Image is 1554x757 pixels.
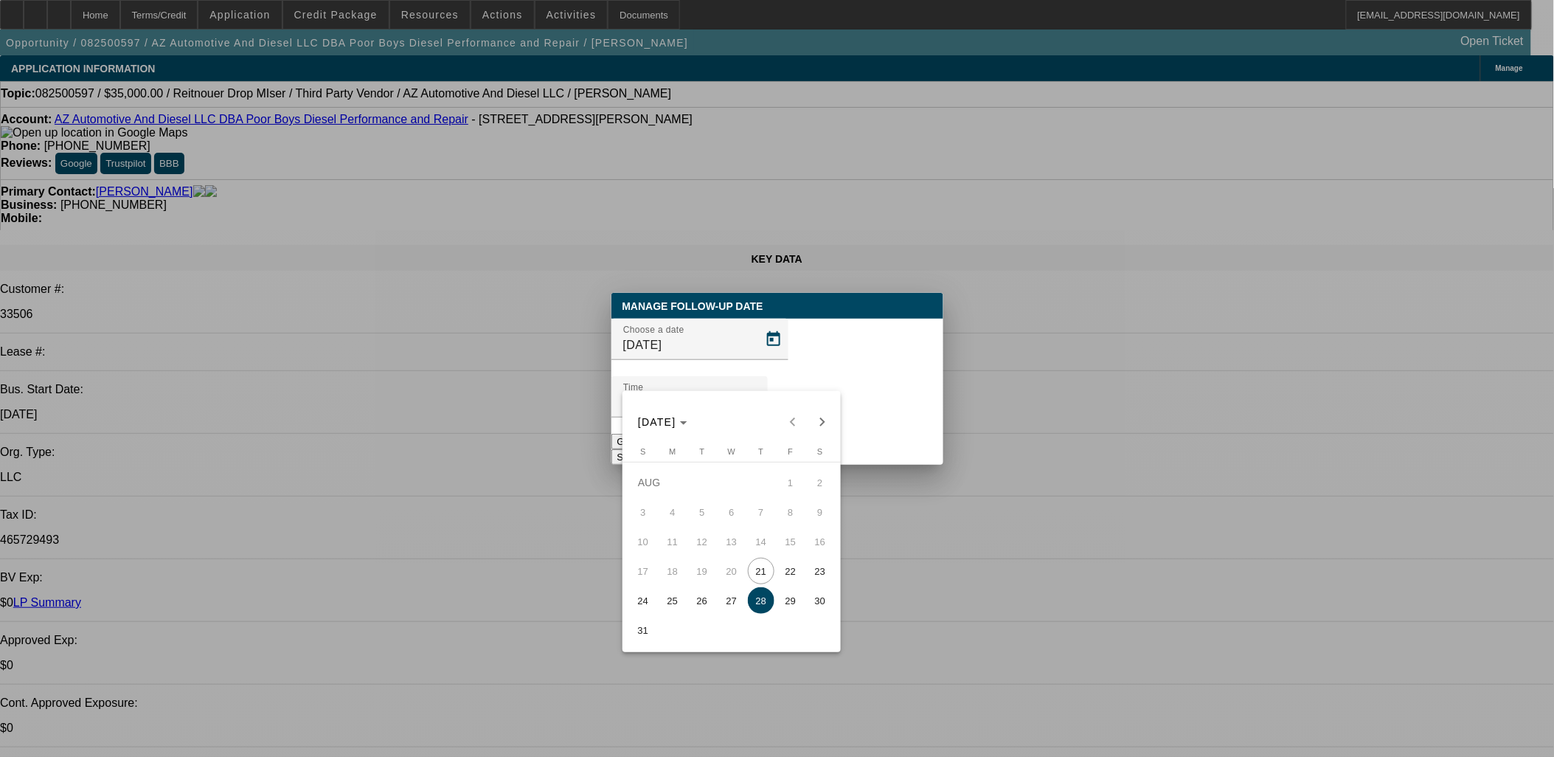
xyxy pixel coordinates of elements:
[776,556,805,586] button: August 22, 2025
[717,527,746,556] button: August 13, 2025
[689,558,715,584] span: 19
[746,497,776,527] button: August 7, 2025
[805,468,835,497] button: August 2, 2025
[748,558,774,584] span: 21
[630,587,656,614] span: 24
[638,416,676,428] span: [DATE]
[659,587,686,614] span: 25
[717,497,746,527] button: August 6, 2025
[748,499,774,525] span: 7
[687,527,717,556] button: August 12, 2025
[689,587,715,614] span: 26
[687,497,717,527] button: August 5, 2025
[717,556,746,586] button: August 20, 2025
[630,558,656,584] span: 17
[805,556,835,586] button: August 23, 2025
[746,527,776,556] button: August 14, 2025
[640,447,645,456] span: S
[776,497,805,527] button: August 8, 2025
[776,527,805,556] button: August 15, 2025
[659,558,686,584] span: 18
[658,527,687,556] button: August 11, 2025
[759,447,764,456] span: T
[630,617,656,643] span: 31
[700,447,705,456] span: T
[808,407,837,437] button: Next month
[630,528,656,555] span: 10
[746,586,776,615] button: August 28, 2025
[658,586,687,615] button: August 25, 2025
[748,587,774,614] span: 28
[807,587,833,614] span: 30
[717,586,746,615] button: August 27, 2025
[788,447,794,456] span: F
[718,499,745,525] span: 6
[630,499,656,525] span: 3
[689,499,715,525] span: 5
[776,586,805,615] button: August 29, 2025
[807,558,833,584] span: 23
[628,468,776,497] td: AUG
[817,447,822,456] span: S
[669,447,676,456] span: M
[628,615,658,645] button: August 31, 2025
[748,528,774,555] span: 14
[777,587,804,614] span: 29
[728,447,735,456] span: W
[718,587,745,614] span: 27
[687,586,717,615] button: August 26, 2025
[628,556,658,586] button: August 17, 2025
[628,527,658,556] button: August 10, 2025
[777,499,804,525] span: 8
[807,469,833,496] span: 2
[632,409,693,435] button: Choose month and year
[659,528,686,555] span: 11
[718,558,745,584] span: 20
[777,528,804,555] span: 15
[807,499,833,525] span: 9
[628,497,658,527] button: August 3, 2025
[658,497,687,527] button: August 4, 2025
[746,556,776,586] button: August 21, 2025
[687,556,717,586] button: August 19, 2025
[659,499,686,525] span: 4
[777,469,804,496] span: 1
[658,556,687,586] button: August 18, 2025
[718,528,745,555] span: 13
[805,497,835,527] button: August 9, 2025
[689,528,715,555] span: 12
[805,527,835,556] button: August 16, 2025
[628,586,658,615] button: August 24, 2025
[777,558,804,584] span: 22
[807,528,833,555] span: 16
[776,468,805,497] button: August 1, 2025
[805,586,835,615] button: August 30, 2025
